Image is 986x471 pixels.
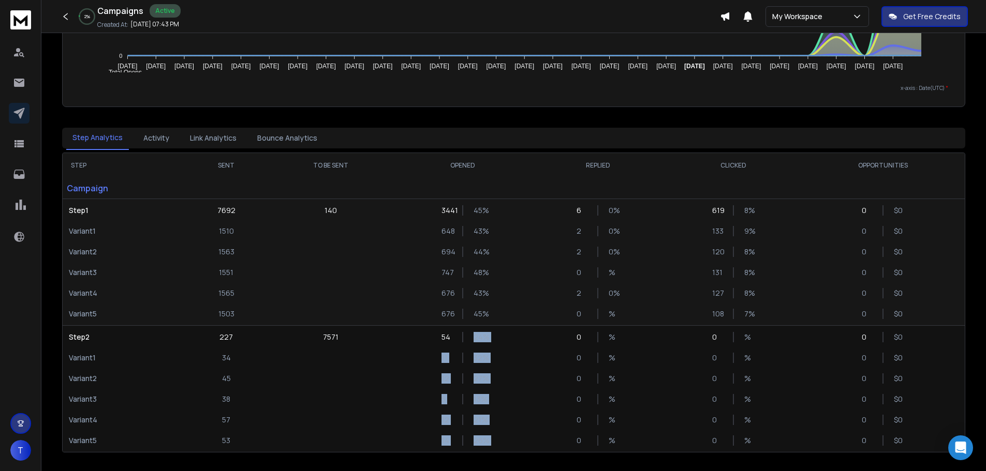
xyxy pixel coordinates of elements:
[259,63,279,70] tspan: [DATE]
[744,353,755,363] p: %
[288,63,307,70] tspan: [DATE]
[487,63,506,70] tspan: [DATE]
[571,63,591,70] tspan: [DATE]
[600,63,620,70] tspan: [DATE]
[69,267,179,278] p: Variant 3
[184,127,243,149] button: Link Analytics
[577,415,587,425] p: 0
[609,288,619,298] p: 0 %
[744,373,755,384] p: %
[628,63,647,70] tspan: [DATE]
[150,4,181,18] div: Active
[862,332,872,342] p: 0
[316,63,336,70] tspan: [DATE]
[903,11,961,22] p: Get Free Credits
[69,288,179,298] p: Variant 4
[119,53,122,59] tspan: 0
[69,332,179,342] p: Step 2
[862,415,872,425] p: 0
[395,153,531,178] th: OPENED
[855,63,875,70] tspan: [DATE]
[862,226,872,236] p: 0
[894,267,904,278] p: $ 0
[66,126,129,150] button: Step Analytics
[862,373,872,384] p: 0
[742,63,761,70] tspan: [DATE]
[69,247,179,257] p: Variant 2
[442,247,452,257] p: 694
[531,153,666,178] th: REPLIED
[219,267,233,278] p: 1551
[744,332,755,342] p: %
[656,63,676,70] tspan: [DATE]
[442,415,452,425] p: 12
[772,11,827,22] p: My Workspace
[442,205,452,216] p: 3441
[69,373,179,384] p: Variant 2
[219,332,233,342] p: 227
[474,267,484,278] p: 48 %
[894,435,904,446] p: $ 0
[442,353,452,363] p: 11
[10,440,31,461] button: T
[345,63,364,70] tspan: [DATE]
[744,309,755,319] p: 7 %
[609,309,619,319] p: %
[894,394,904,404] p: $ 0
[862,435,872,446] p: 0
[222,353,231,363] p: 34
[712,332,723,342] p: 0
[577,247,587,257] p: 2
[474,394,484,404] p: 13 %
[97,5,143,17] h1: Campaigns
[442,332,452,342] p: 54
[401,63,421,70] tspan: [DATE]
[894,288,904,298] p: $ 0
[609,205,619,216] p: 0 %
[203,63,223,70] tspan: [DATE]
[474,247,484,257] p: 44 %
[118,63,138,70] tspan: [DATE]
[218,247,234,257] p: 1563
[577,205,587,216] p: 6
[894,205,904,216] p: $ 0
[770,63,789,70] tspan: [DATE]
[894,226,904,236] p: $ 0
[543,63,563,70] tspan: [DATE]
[684,63,705,70] tspan: [DATE]
[430,63,449,70] tspan: [DATE]
[474,353,484,363] p: 32 %
[577,226,587,236] p: 2
[442,226,452,236] p: 648
[442,394,452,404] p: 5
[174,63,194,70] tspan: [DATE]
[744,288,755,298] p: 8 %
[323,332,339,342] p: 7571
[185,153,267,178] th: SENT
[712,288,723,298] p: 127
[948,435,973,460] div: Open Intercom Messenger
[744,415,755,425] p: %
[474,288,484,298] p: 43 %
[894,332,904,342] p: $ 0
[744,205,755,216] p: 8 %
[712,205,723,216] p: 619
[712,435,723,446] p: 0
[325,205,337,216] p: 140
[474,415,484,425] p: 21 %
[137,127,175,149] button: Activity
[862,309,872,319] p: 0
[666,153,801,178] th: CLICKED
[609,267,619,278] p: %
[609,353,619,363] p: %
[881,6,968,27] button: Get Free Credits
[609,415,619,425] p: %
[801,153,965,178] th: OPPORTUNITIES
[577,353,587,363] p: 0
[609,332,619,342] p: %
[712,394,723,404] p: 0
[712,415,723,425] p: 0
[712,373,723,384] p: 0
